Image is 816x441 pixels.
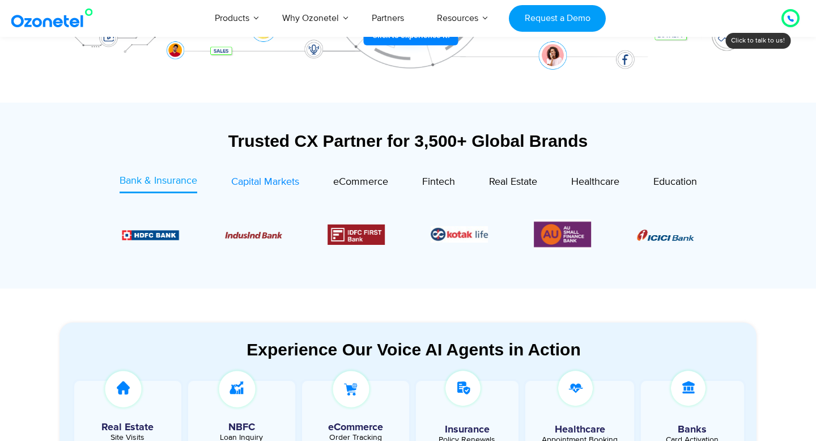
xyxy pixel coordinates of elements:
span: Education [653,176,697,188]
a: Healthcare [571,173,619,193]
span: Real Estate [489,176,537,188]
h5: NBFC [194,422,290,432]
span: eCommerce [333,176,388,188]
img: Picture13.png [534,219,591,249]
a: Education [653,173,697,193]
a: Capital Markets [231,173,299,193]
img: Picture10.png [225,232,282,239]
h5: eCommerce [308,422,403,432]
a: Bank & Insurance [120,173,197,193]
div: Experience Our Voice AI Agents in Action [71,340,756,359]
div: Image Carousel [122,219,694,249]
div: 1 / 6 [637,228,694,241]
a: eCommerce [333,173,388,193]
div: 2 / 6 [122,228,179,241]
div: 4 / 6 [328,224,385,245]
div: 5 / 6 [431,226,488,243]
img: Picture26.jpg [431,226,488,243]
span: Healthcare [571,176,619,188]
h5: Healthcare [534,425,626,435]
span: Capital Markets [231,176,299,188]
span: Bank & Insurance [120,175,197,187]
h5: Real Estate [80,422,176,432]
img: Picture9.png [122,230,179,240]
h5: Insurance [422,425,513,435]
div: 6 / 6 [534,219,591,249]
h5: Banks [647,425,738,435]
a: Fintech [422,173,455,193]
a: Request a Demo [509,5,606,32]
span: Fintech [422,176,455,188]
div: Trusted CX Partner for 3,500+ Global Brands [59,131,756,151]
img: Picture12.png [328,224,385,245]
a: Real Estate [489,173,537,193]
div: 3 / 6 [225,228,282,241]
img: Picture8.png [637,230,694,241]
